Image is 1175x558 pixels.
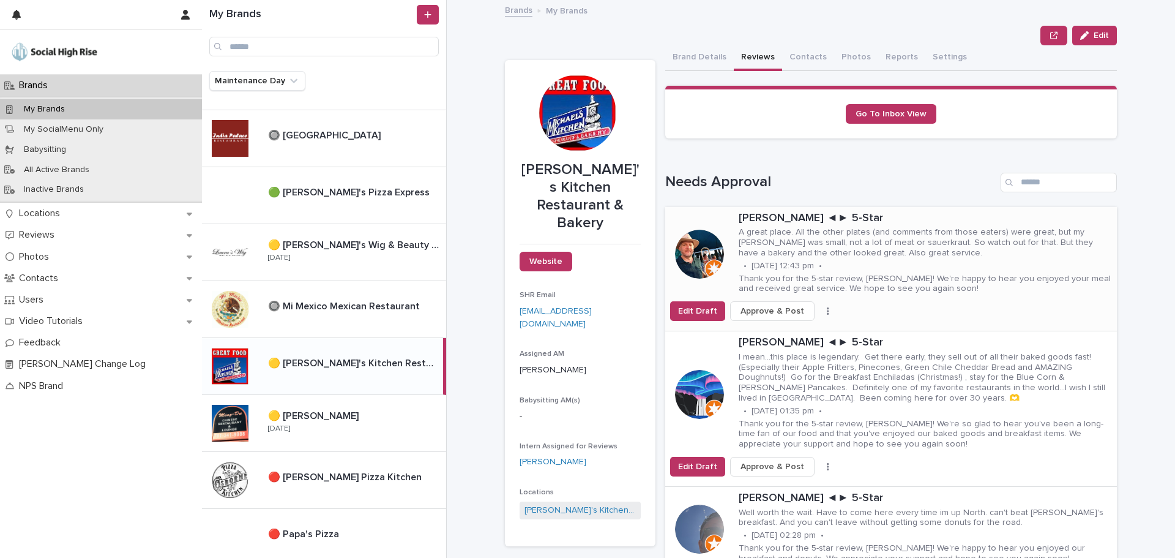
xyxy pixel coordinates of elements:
p: • [821,530,824,541]
p: Locations [14,208,70,219]
p: 🔴 [PERSON_NAME] Pizza Kitchen [268,469,424,483]
p: Video Tutorials [14,315,92,327]
button: Edit [1072,26,1117,45]
p: Reviews [14,229,64,241]
span: Go To Inbox View [856,110,927,118]
a: [EMAIL_ADDRESS][DOMAIN_NAME] [520,307,592,328]
p: Photos [14,251,59,263]
p: 🔴 Papa's Pizza [268,526,341,540]
button: Contacts [782,45,834,71]
button: Maintenance Day [209,71,305,91]
p: Inactive Brands [14,184,94,195]
span: SHR Email [520,292,556,299]
h1: My Brands [209,8,414,21]
p: Contacts [14,273,68,284]
a: 🟡 [PERSON_NAME]🟡 [PERSON_NAME] [DATE] [202,395,446,452]
p: • [744,261,747,271]
a: 🟢 [PERSON_NAME]'s Pizza Express🟢 [PERSON_NAME]'s Pizza Express [202,167,446,224]
a: [PERSON_NAME]'s Kitchen Restaurant & Bakery [524,504,636,517]
img: o5DnuTxEQV6sW9jFYBBf [10,40,99,64]
p: • [819,261,822,271]
p: Well worth the wait. Have to come here every time im up North. can't beat [PERSON_NAME]'s breakfa... [739,508,1112,529]
p: [PERSON_NAME] [520,364,641,377]
p: Babysitting [14,145,76,155]
span: Assigned AM [520,350,564,358]
h1: Needs Approval [665,173,996,191]
span: Edit Draft [678,305,717,317]
p: • [744,406,747,417]
p: [DATE] 02:28 pm [752,530,816,541]
p: My Brands [14,104,75,115]
button: Reports [878,45,925,71]
p: 🟡 Michael's Kitchen Restaurant & Bakery [268,355,441,369]
p: [DATE] [268,424,290,433]
a: 🟡 [PERSON_NAME]'s Wig & Beauty Supply and Salon🟡 [PERSON_NAME]'s Wig & Beauty Supply and Salon [D... [202,224,446,281]
p: [PERSON_NAME] ◄► 5-Star [739,336,1112,350]
p: • [744,530,747,541]
p: Thank you for the 5-star review, [PERSON_NAME]! We're happy to hear you enjoyed your meal and rec... [739,274,1112,295]
button: Brand Details [665,45,734,71]
input: Search [1001,173,1117,192]
a: Brands [505,2,532,17]
p: 🔘 Mi Mexico Mexican Restaurant [268,298,422,312]
button: Photos [834,45,878,71]
p: A great place. All the other plates (and comments from those eaters) were great, but my [PERSON_N... [739,227,1112,258]
a: Website [520,252,572,271]
button: Reviews [734,45,782,71]
button: Approve & Post [730,457,815,477]
span: Locations [520,489,554,496]
a: 🟡 [PERSON_NAME]'s Kitchen Restaurant & Bakery🟡 [PERSON_NAME]'s Kitchen Restaurant & Bakery [202,338,446,395]
p: Feedback [14,337,70,349]
p: NPS Brand [14,380,73,392]
p: • [819,406,822,417]
p: [PERSON_NAME] Change Log [14,358,155,370]
a: [PERSON_NAME] ◄► 5-StarA great place. All the other plates (and comments from those eaters) were ... [665,207,1117,331]
span: Edit [1094,31,1109,40]
a: [PERSON_NAME] [520,456,586,469]
p: 🔘 [GEOGRAPHIC_DATA] [268,127,383,141]
p: Thank you for the 5-star review, [PERSON_NAME]! We're so glad to hear you've been a long-time fan... [739,419,1112,450]
p: [PERSON_NAME] ◄► 5-Star [739,492,1112,505]
p: [DATE] 01:35 pm [752,406,814,417]
button: Settings [925,45,974,71]
p: [DATE] [268,254,290,262]
span: Babysitting AM(s) [520,397,580,404]
p: [PERSON_NAME] ◄► 5-Star [739,212,1112,225]
p: 🟡 [PERSON_NAME] [268,408,361,422]
p: [DATE] 12:43 pm [752,261,814,271]
p: 🟢 [PERSON_NAME]'s Pizza Express [268,184,432,198]
a: [PERSON_NAME] ◄► 5-StarI mean...this place is legendary. Get there early, they sell out of all th... [665,331,1117,487]
span: Approve & Post [740,305,804,317]
p: I mean...this place is legendary. Get there early, they sell out of all their baked goods fast! (... [739,352,1112,404]
button: Edit Draft [670,457,725,477]
a: 🔘 [GEOGRAPHIC_DATA]🔘 [GEOGRAPHIC_DATA] [202,110,446,167]
p: My SocialMenu Only [14,124,113,135]
input: Search [209,37,439,56]
p: Brands [14,80,58,91]
a: Go To Inbox View [846,104,936,124]
span: Approve & Post [740,461,804,473]
button: Approve & Post [730,301,815,321]
button: Edit Draft [670,301,725,321]
p: Users [14,294,53,306]
span: Edit Draft [678,461,717,473]
a: 🔘 Mi Mexico Mexican Restaurant🔘 Mi Mexico Mexican Restaurant [202,281,446,338]
p: 🟡 Laura's Wig & Beauty Supply and Salon [268,237,444,251]
p: All Active Brands [14,165,99,175]
a: 🔴 [PERSON_NAME] Pizza Kitchen🔴 [PERSON_NAME] Pizza Kitchen [202,452,446,509]
p: My Brands [546,3,587,17]
span: Intern Assigned for Reviews [520,443,617,450]
p: [PERSON_NAME]'s Kitchen Restaurant & Bakery [520,161,641,232]
p: - [520,410,641,423]
span: Website [529,257,562,266]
